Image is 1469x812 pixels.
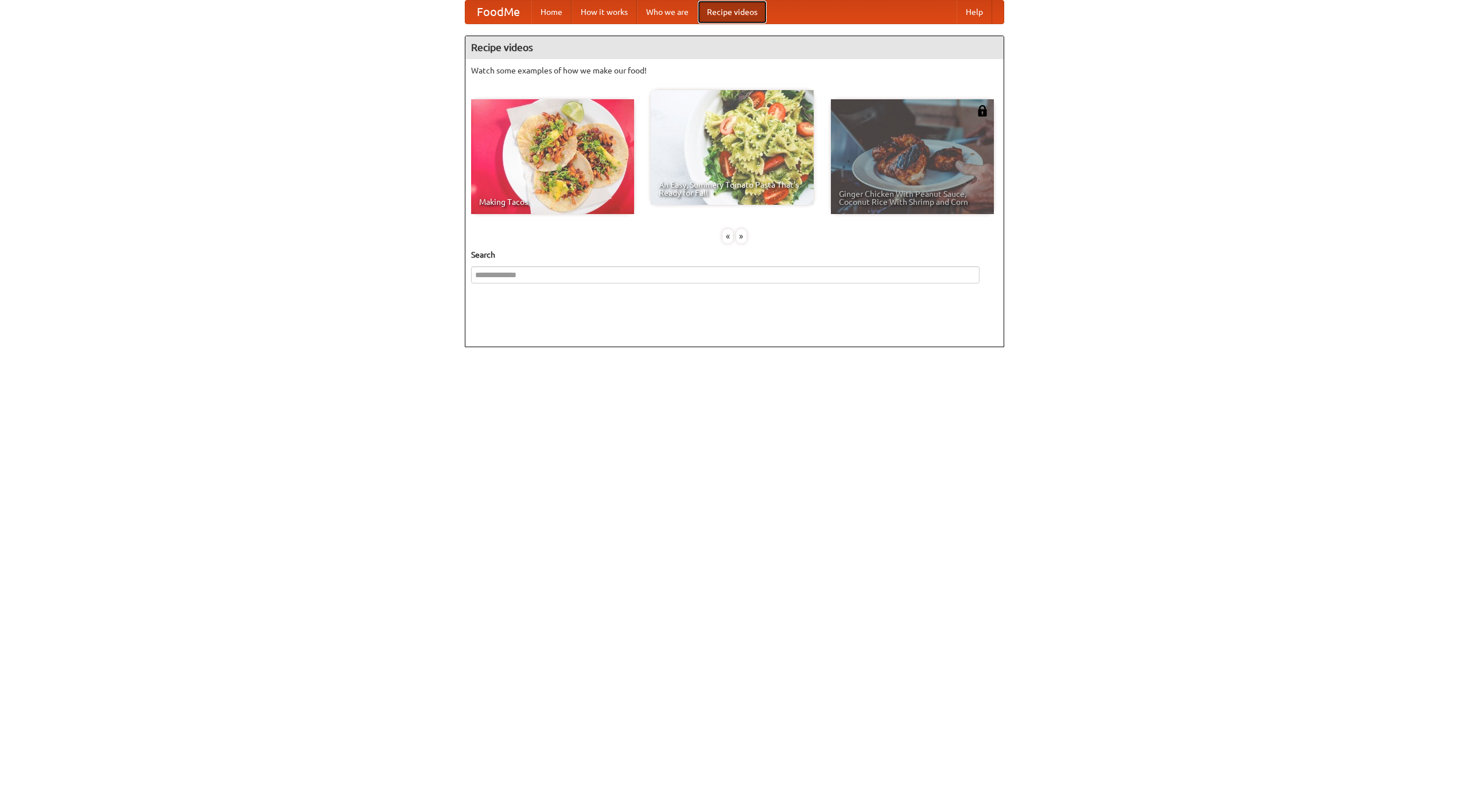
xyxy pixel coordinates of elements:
a: FoodMe [465,1,531,24]
a: An Easy, Summery Tomato Pasta That's Ready for Fall [651,90,814,205]
a: Who we are [637,1,698,24]
a: Making Tacos [471,99,634,214]
a: Help [957,1,992,24]
p: Watch some examples of how we make our food! [471,65,998,76]
span: An Easy, Summery Tomato Pasta That's Ready for Fall [659,181,806,197]
a: How it works [572,1,637,24]
div: « [722,229,733,243]
img: 483408.png [977,105,988,116]
h5: Search [471,249,998,261]
h4: Recipe videos [465,36,1004,59]
span: Making Tacos [479,198,626,206]
a: Recipe videos [698,1,767,24]
div: » [736,229,747,243]
a: Home [531,1,572,24]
